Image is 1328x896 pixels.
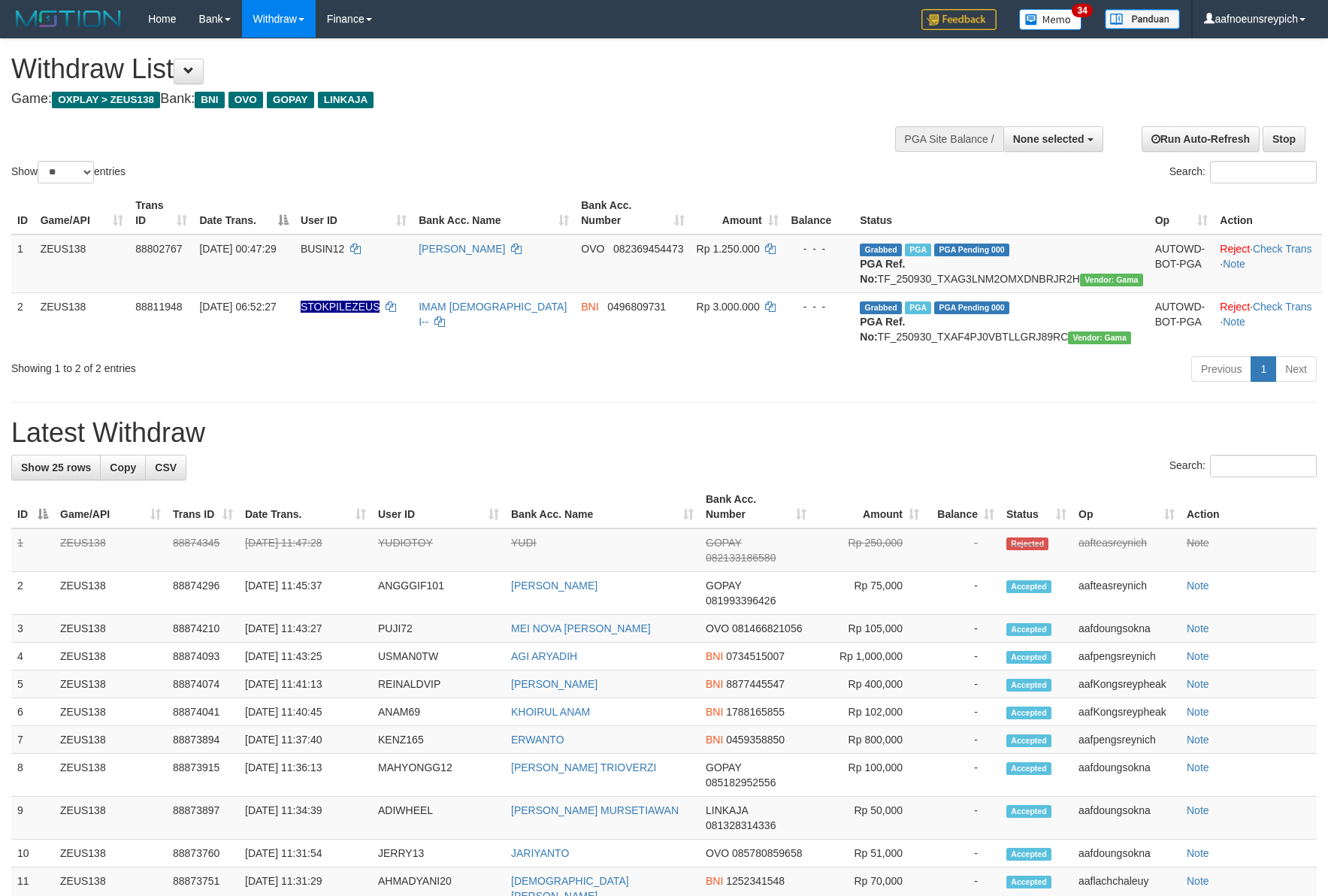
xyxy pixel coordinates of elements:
img: Feedback.jpg [921,9,997,30]
span: Copy 081328314336 to clipboard [706,819,776,831]
td: Rp 75,000 [812,572,925,615]
td: 2 [11,292,35,350]
span: Copy 082369454473 to clipboard [613,243,683,255]
td: ZEUS138 [35,292,130,350]
td: [DATE] 11:43:25 [239,643,372,670]
span: Copy [110,462,136,474]
span: Copy 085780859658 to clipboard [732,847,802,859]
td: ANAM69 [372,698,505,726]
td: [DATE] 11:36:13 [239,754,372,797]
span: OVO [228,92,263,108]
a: JARIYANTO [511,847,569,859]
td: 1 [11,528,54,572]
td: 88874210 [167,615,239,643]
td: ZEUS138 [54,643,167,670]
span: Accepted [1006,580,1051,593]
a: Note [1187,622,1209,634]
td: KENZ165 [372,726,505,754]
th: Status: activate to sort column ascending [1000,486,1072,528]
a: Note [1187,678,1209,690]
td: · · [1214,235,1322,293]
span: Copy 081466821056 to clipboard [732,622,802,634]
th: Game/API: activate to sort column ascending [35,192,130,235]
div: - - - [791,299,849,314]
td: aafdoungsokna [1072,797,1181,840]
span: Accepted [1006,805,1051,818]
a: KHOIRUL ANAM [511,706,590,718]
div: PGA Site Balance / [895,126,1003,152]
td: 3 [11,615,54,643]
td: ZEUS138 [54,840,167,867]
td: AUTOWD-BOT-PGA [1149,292,1215,350]
th: Balance: activate to sort column ascending [925,486,1000,528]
span: Accepted [1006,734,1051,747]
td: TF_250930_TXAG3LNM2OMXDNBRJR2H [854,235,1148,293]
span: LINKAJA [706,804,748,816]
img: MOTION_logo.png [11,8,126,30]
td: - [925,572,1000,615]
td: [DATE] 11:31:54 [239,840,372,867]
a: Reject [1220,301,1250,313]
td: 8 [11,754,54,797]
td: REINALDVIP [372,670,505,698]
span: Accepted [1006,876,1051,888]
span: GOPAY [706,537,741,549]
td: [DATE] 11:34:39 [239,797,372,840]
span: OXPLAY > ZEUS138 [52,92,160,108]
input: Search: [1210,455,1317,477]
td: 2 [11,572,54,615]
td: Rp 800,000 [812,726,925,754]
td: Rp 50,000 [812,797,925,840]
th: Op: activate to sort column ascending [1072,486,1181,528]
a: 1 [1251,356,1276,382]
th: Bank Acc. Number: activate to sort column ascending [575,192,690,235]
td: aafKongsreypheak [1072,670,1181,698]
td: 88874296 [167,572,239,615]
td: MAHYONGG12 [372,754,505,797]
td: · · [1214,292,1322,350]
span: Show 25 rows [21,462,91,474]
a: Note [1187,650,1209,662]
a: Note [1187,804,1209,816]
span: Nama rekening ada tanda titik/strip, harap diedit [301,301,380,313]
span: Copy 0459358850 to clipboard [726,734,785,746]
span: Accepted [1006,707,1051,719]
td: AUTOWD-BOT-PGA [1149,235,1215,293]
span: OVO [706,847,729,859]
span: BNI [581,301,598,313]
td: JERRY13 [372,840,505,867]
td: 7 [11,726,54,754]
div: Showing 1 to 2 of 2 entries [11,355,542,376]
a: Stop [1263,126,1305,152]
th: Op: activate to sort column ascending [1149,192,1215,235]
td: ZEUS138 [54,797,167,840]
span: GOPAY [267,92,314,108]
span: 88811948 [135,301,182,313]
td: ZEUS138 [35,235,130,293]
th: Action [1181,486,1317,528]
span: LINKAJA [318,92,374,108]
td: 88873894 [167,726,239,754]
span: Rp 1.250.000 [697,243,760,255]
td: Rp 102,000 [812,698,925,726]
span: 88802767 [135,243,182,255]
h1: Latest Withdraw [11,418,1317,448]
label: Show entries [11,161,126,183]
span: Accepted [1006,679,1051,692]
th: Game/API: activate to sort column ascending [54,486,167,528]
span: OVO [581,243,604,255]
a: Note [1187,537,1209,549]
span: Marked by aafsreyleap [905,244,931,256]
td: PUJI72 [372,615,505,643]
span: PGA Pending [934,244,1009,256]
a: [PERSON_NAME] [419,243,505,255]
h1: Withdraw List [11,54,870,84]
td: TF_250930_TXAF4PJ0VBTLLGRJ89RC [854,292,1148,350]
span: BNI [706,875,723,887]
td: Rp 51,000 [812,840,925,867]
th: Trans ID: activate to sort column ascending [167,486,239,528]
b: PGA Ref. No: [860,316,905,343]
span: GOPAY [706,580,741,592]
span: Rp 3.000.000 [697,301,760,313]
span: CSV [155,462,177,474]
